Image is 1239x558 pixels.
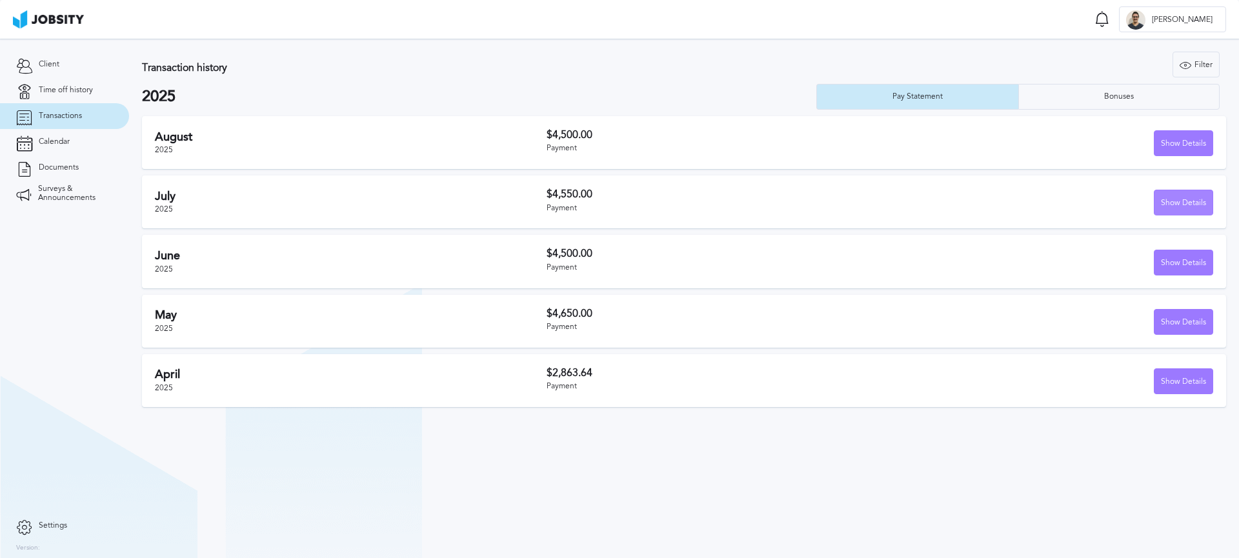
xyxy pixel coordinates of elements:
[16,544,40,552] label: Version:
[1173,52,1220,77] button: Filter
[1154,190,1213,216] div: Show Details
[1154,309,1213,335] button: Show Details
[39,521,67,530] span: Settings
[886,92,949,101] div: Pay Statement
[547,323,880,332] div: Payment
[155,324,173,333] span: 2025
[1018,84,1220,110] button: Bonuses
[547,144,880,153] div: Payment
[39,112,82,121] span: Transactions
[1145,15,1219,25] span: [PERSON_NAME]
[39,137,70,146] span: Calendar
[1154,190,1213,215] button: Show Details
[155,190,547,203] h2: July
[155,204,173,214] span: 2025
[1119,6,1226,32] button: G[PERSON_NAME]
[1154,369,1213,395] div: Show Details
[547,382,880,391] div: Payment
[155,130,547,144] h2: August
[1173,52,1219,78] div: Filter
[13,10,84,28] img: ab4bad089aa723f57921c736e9817d99.png
[816,84,1018,110] button: Pay Statement
[547,248,880,259] h3: $4,500.00
[1126,10,1145,30] div: G
[547,129,880,141] h3: $4,500.00
[1154,250,1213,276] div: Show Details
[155,249,547,263] h2: June
[155,264,173,274] span: 2025
[547,308,880,319] h3: $4,650.00
[142,88,816,106] h2: 2025
[1154,310,1213,335] div: Show Details
[155,145,173,154] span: 2025
[1154,250,1213,275] button: Show Details
[547,263,880,272] div: Payment
[155,383,173,392] span: 2025
[1154,368,1213,394] button: Show Details
[547,204,880,213] div: Payment
[547,367,880,379] h3: $2,863.64
[547,188,880,200] h3: $4,550.00
[38,184,113,203] span: Surveys & Announcements
[142,62,732,74] h3: Transaction history
[1154,130,1213,156] button: Show Details
[39,163,79,172] span: Documents
[39,60,59,69] span: Client
[155,368,547,381] h2: April
[155,308,547,322] h2: May
[1154,131,1213,157] div: Show Details
[39,86,93,95] span: Time off history
[1098,92,1140,101] div: Bonuses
